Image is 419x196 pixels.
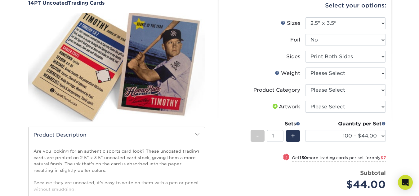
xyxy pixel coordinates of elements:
[286,53,300,60] div: Sides
[291,131,295,141] span: +
[28,7,205,128] img: 14PT Uncoated 01
[271,103,300,111] div: Artwork
[290,36,300,44] div: Foil
[381,155,386,160] span: $7
[300,155,307,160] strong: 150
[398,175,413,190] div: Open Intercom Messenger
[275,70,300,77] div: Weight
[256,131,259,141] span: -
[310,177,386,192] div: $44.00
[372,155,386,160] span: only
[305,120,386,128] div: Quantity per Set
[253,86,300,94] div: Product Category
[360,169,386,176] strong: Subtotal
[281,20,300,27] div: Sizes
[292,155,386,162] small: Get more trading cards per set for
[251,120,300,128] div: Sets
[29,127,205,143] h2: Product Description
[285,154,287,161] span: !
